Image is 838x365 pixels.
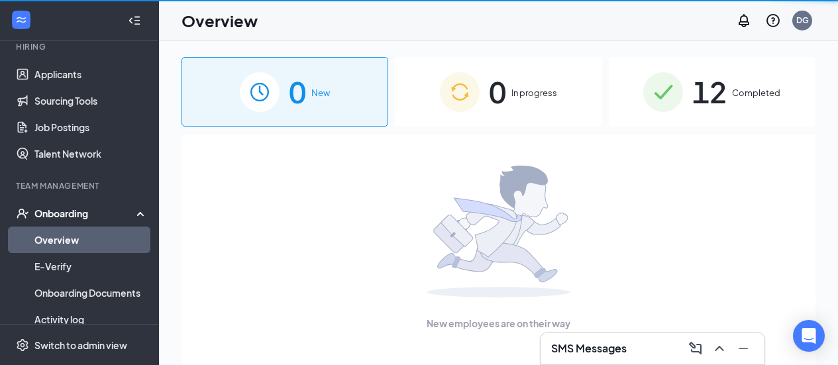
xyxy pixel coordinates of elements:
svg: UserCheck [16,207,29,220]
span: 0 [489,69,506,115]
div: Open Intercom Messenger [793,320,825,352]
a: Applicants [34,61,148,87]
a: Onboarding Documents [34,280,148,306]
div: DG [796,15,809,26]
svg: Collapse [128,14,141,27]
button: Minimize [733,338,754,359]
svg: Settings [16,339,29,352]
span: 0 [289,69,306,115]
span: In progress [511,86,557,99]
button: ChevronUp [709,338,730,359]
span: Completed [732,86,780,99]
h1: Overview [182,9,258,32]
button: ComposeMessage [685,338,706,359]
a: Overview [34,227,148,253]
svg: Minimize [735,340,751,356]
svg: QuestionInfo [765,13,781,28]
svg: ChevronUp [711,340,727,356]
div: Switch to admin view [34,339,127,352]
div: Onboarding [34,207,136,220]
svg: ComposeMessage [688,340,704,356]
a: E-Verify [34,253,148,280]
span: New employees are on their way [427,316,570,331]
svg: Notifications [736,13,752,28]
span: 12 [692,69,727,115]
span: New [311,86,330,99]
svg: WorkstreamLogo [15,13,28,26]
a: Talent Network [34,140,148,167]
h3: SMS Messages [551,341,627,356]
a: Job Postings [34,114,148,140]
div: Team Management [16,180,145,191]
a: Activity log [34,306,148,333]
a: Sourcing Tools [34,87,148,114]
div: Hiring [16,41,145,52]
